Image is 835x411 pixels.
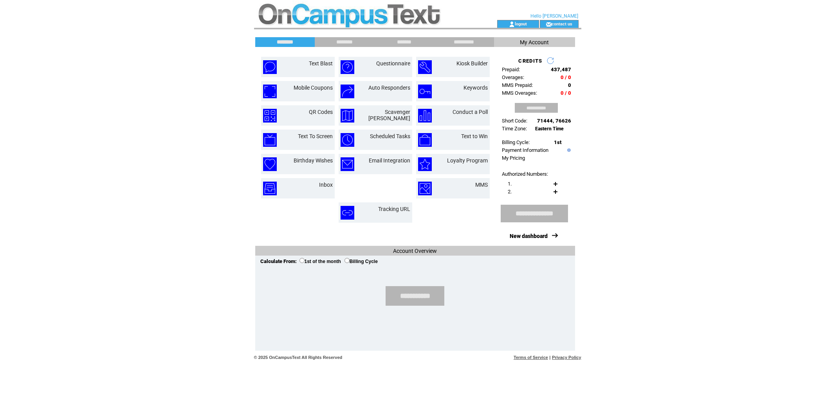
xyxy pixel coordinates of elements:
[508,189,512,195] span: 2.
[298,133,333,139] a: Text To Screen
[475,182,488,188] a: MMS
[299,258,305,263] input: 1st of the month
[514,355,548,360] a: Terms of Service
[418,109,432,123] img: conduct-a-poll.png
[502,126,527,132] span: Time Zone:
[549,355,550,360] span: |
[263,60,277,74] img: text-blast.png
[552,21,572,26] a: contact us
[502,118,527,124] span: Short Code:
[502,147,548,153] a: Payment Information
[502,171,548,177] span: Authorized Numbers:
[554,139,561,145] span: 1st
[546,21,552,27] img: contact_us_icon.gif
[319,182,333,188] a: Inbox
[263,157,277,171] img: birthday-wishes.png
[309,109,333,115] a: QR Codes
[368,85,410,91] a: Auto Responders
[515,21,527,26] a: logout
[502,82,533,88] span: MMS Prepaid:
[299,259,341,264] label: 1st of the month
[341,157,354,171] img: email-integration.png
[254,355,343,360] span: © 2025 OnCampusText All Rights Reserved
[341,133,354,147] img: scheduled-tasks.png
[263,109,277,123] img: qr-codes.png
[344,258,350,263] input: Billing Cycle
[551,67,571,72] span: 437,487
[370,133,410,139] a: Scheduled Tasks
[509,21,515,27] img: account_icon.gif
[463,85,488,91] a: Keywords
[418,85,432,98] img: keywords.png
[393,248,437,254] span: Account Overview
[510,233,548,239] a: New dashboard
[502,139,530,145] span: Billing Cycle:
[502,74,524,80] span: Overages:
[418,60,432,74] img: kiosk-builder.png
[520,39,549,45] span: My Account
[344,259,378,264] label: Billing Cycle
[530,13,578,19] span: Hello [PERSON_NAME]
[263,182,277,195] img: inbox.png
[341,109,354,123] img: scavenger-hunt.png
[263,85,277,98] img: mobile-coupons.png
[565,148,571,152] img: help.gif
[535,126,564,132] span: Eastern Time
[418,133,432,147] img: text-to-win.png
[376,60,410,67] a: Questionnaire
[453,109,488,115] a: Conduct a Poll
[309,60,333,67] a: Text Blast
[418,157,432,171] img: loyalty-program.png
[368,109,410,121] a: Scavenger [PERSON_NAME]
[518,58,542,64] span: CREDITS
[260,258,297,264] span: Calculate From:
[502,90,537,96] span: MMS Overages:
[378,206,410,212] a: Tracking URL
[461,133,488,139] a: Text to Win
[537,118,571,124] span: 71444, 76626
[552,355,581,360] a: Privacy Policy
[341,60,354,74] img: questionnaire.png
[561,74,571,80] span: 0 / 0
[561,90,571,96] span: 0 / 0
[502,155,525,161] a: My Pricing
[341,206,354,220] img: tracking-url.png
[447,157,488,164] a: Loyalty Program
[456,60,488,67] a: Kiosk Builder
[294,157,333,164] a: Birthday Wishes
[294,85,333,91] a: Mobile Coupons
[369,157,410,164] a: Email Integration
[508,181,512,187] span: 1.
[502,67,520,72] span: Prepaid:
[341,85,354,98] img: auto-responders.png
[568,82,571,88] span: 0
[263,133,277,147] img: text-to-screen.png
[418,182,432,195] img: mms.png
